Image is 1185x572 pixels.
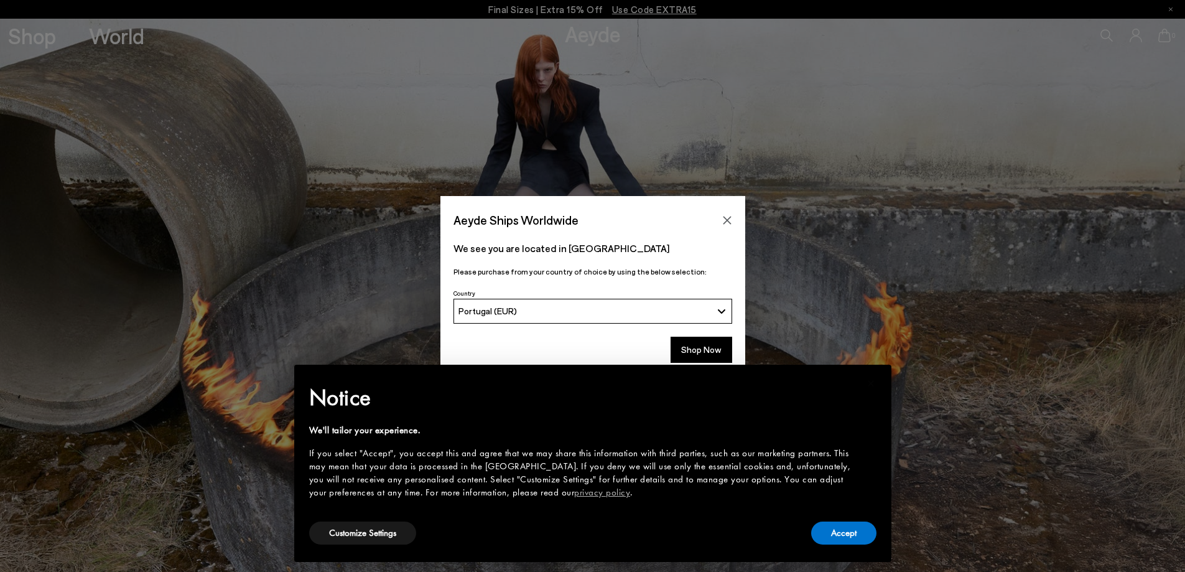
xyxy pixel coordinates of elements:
[453,241,732,256] p: We see you are located in [GEOGRAPHIC_DATA]
[718,211,737,230] button: Close
[857,368,886,398] button: Close this notice
[309,522,416,545] button: Customize Settings
[811,522,876,545] button: Accept
[309,382,857,414] h2: Notice
[309,424,857,437] div: We'll tailor your experience.
[867,373,875,393] span: ×
[458,306,517,316] span: Portugal (EUR)
[671,337,732,363] button: Shop Now
[453,289,475,297] span: Country
[574,486,630,499] a: privacy policy
[453,266,732,278] p: Please purchase from your country of choice by using the below selection:
[309,447,857,499] div: If you select "Accept", you accept this and agree that we may share this information with third p...
[453,209,579,231] span: Aeyde Ships Worldwide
